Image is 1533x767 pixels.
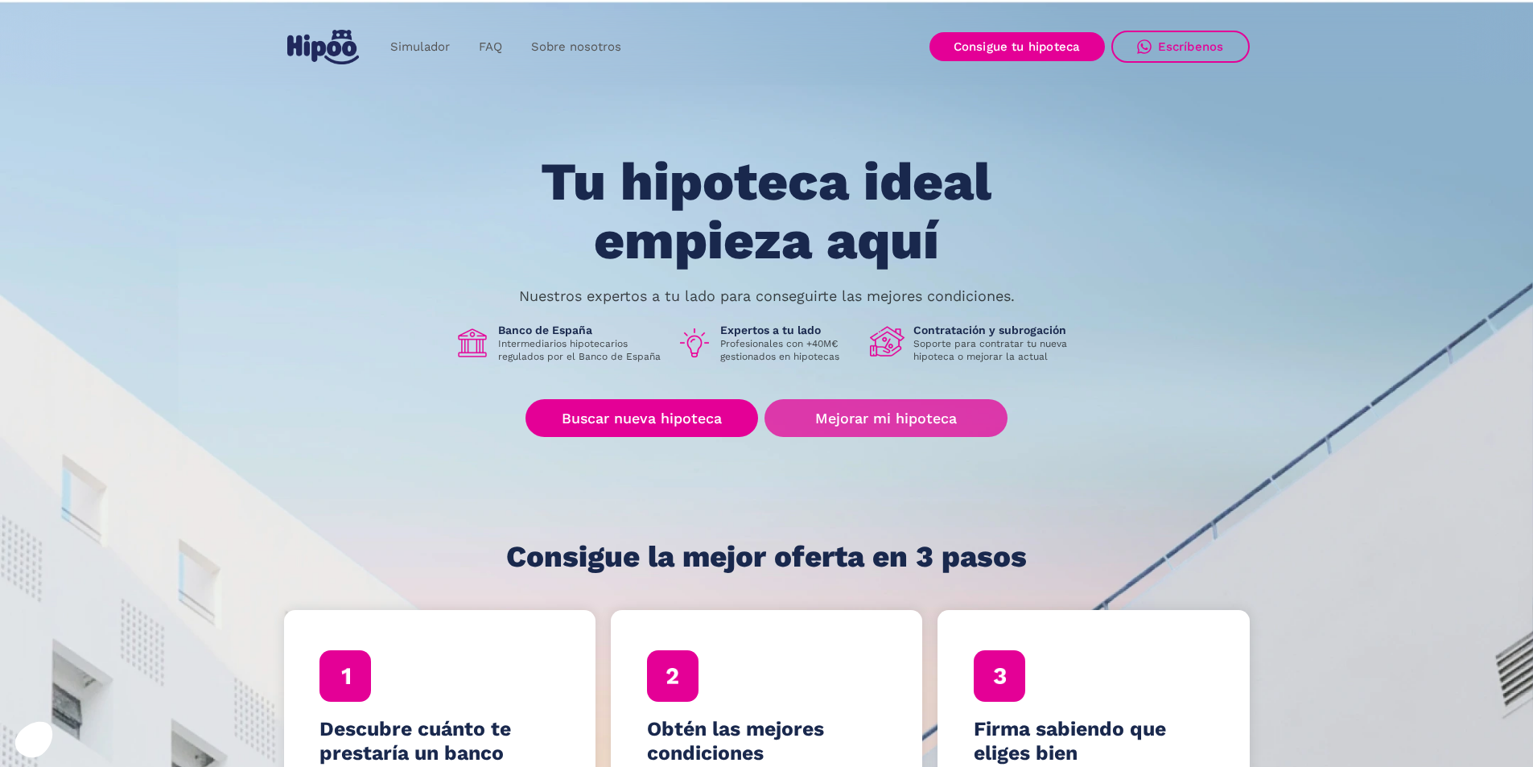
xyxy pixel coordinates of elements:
a: Mejorar mi hipoteca [764,399,1007,437]
a: home [284,23,363,71]
h4: Obtén las mejores condiciones [647,717,887,765]
div: Escríbenos [1158,39,1224,54]
h1: Contratación y subrogación [913,323,1079,337]
a: FAQ [464,31,517,63]
a: Buscar nueva hipoteca [525,399,758,437]
h4: Descubre cuánto te prestaría un banco [319,717,559,765]
h1: Expertos a tu lado [720,323,857,337]
a: Simulador [376,31,464,63]
h4: Firma sabiendo que eliges bien [974,717,1214,765]
a: Consigue tu hipoteca [929,32,1105,61]
h1: Consigue la mejor oferta en 3 pasos [506,541,1027,573]
p: Profesionales con +40M€ gestionados en hipotecas [720,337,857,363]
p: Intermediarios hipotecarios regulados por el Banco de España [498,337,664,363]
p: Soporte para contratar tu nueva hipoteca o mejorar la actual [913,337,1079,363]
h1: Tu hipoteca ideal empieza aquí [461,153,1071,270]
a: Sobre nosotros [517,31,636,63]
a: Escríbenos [1111,31,1250,63]
p: Nuestros expertos a tu lado para conseguirte las mejores condiciones. [519,290,1015,303]
h1: Banco de España [498,323,664,337]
